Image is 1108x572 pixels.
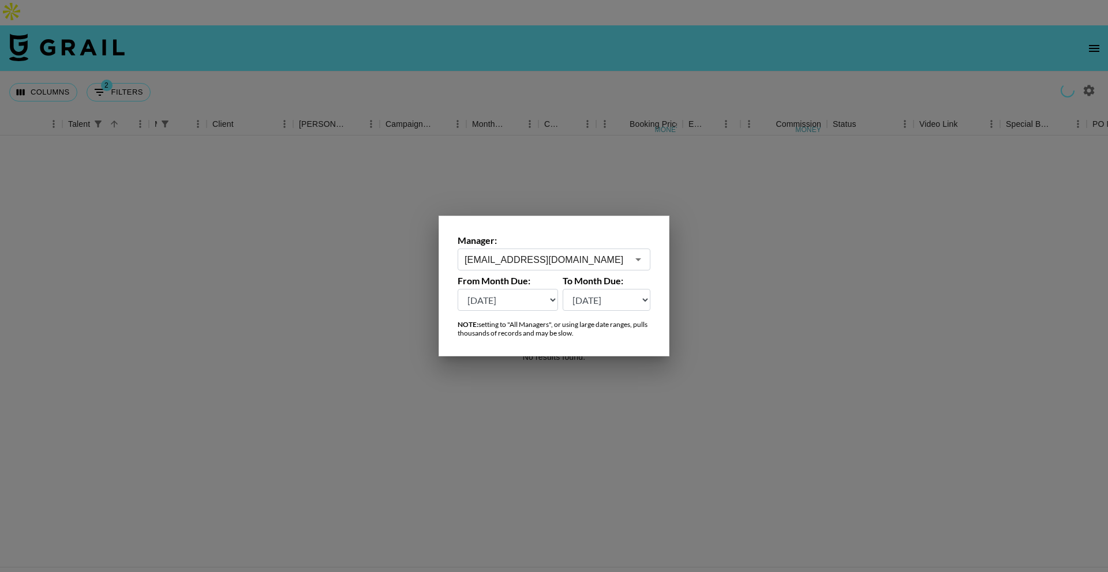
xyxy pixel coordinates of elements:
[630,251,646,268] button: Open
[458,275,558,287] label: From Month Due:
[563,275,651,287] label: To Month Due:
[458,235,650,246] label: Manager:
[458,320,650,337] div: setting to "All Managers", or using large date ranges, pulls thousands of records and may be slow.
[458,320,478,329] strong: NOTE:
